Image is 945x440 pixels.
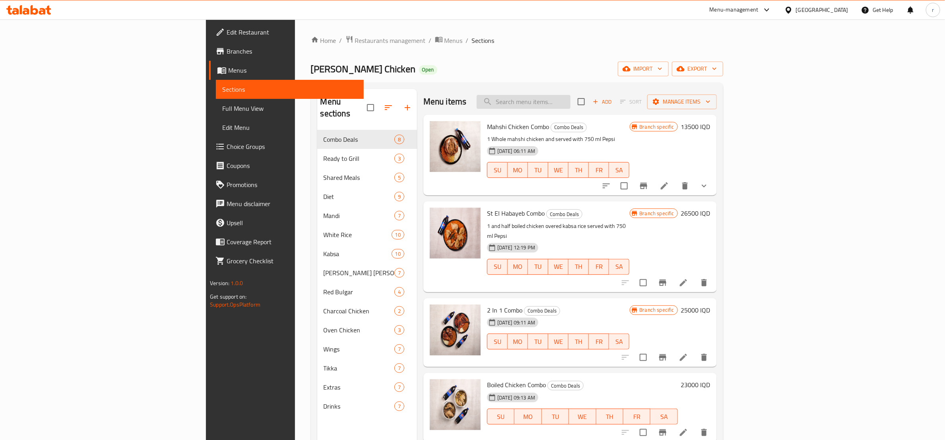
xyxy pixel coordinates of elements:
div: items [394,192,404,201]
span: Wings [324,344,394,354]
div: Drinks [324,401,394,411]
span: Open [419,66,437,73]
div: items [394,154,404,163]
span: FR [592,261,606,272]
span: MO [511,164,525,176]
a: Edit Restaurant [209,23,364,42]
span: Branch specific [636,123,677,131]
a: Full Menu View [216,99,364,118]
span: SU [491,336,505,347]
div: Oven Chicken3 [317,320,417,340]
span: TU [531,261,545,272]
button: SA [609,259,629,275]
button: Branch-specific-item [634,176,653,195]
div: Charcoal Chicken2 [317,301,417,320]
span: FR [592,164,606,176]
div: Mandi7 [317,206,417,225]
button: export [672,62,723,76]
span: 8 [395,136,404,143]
a: Choice Groups [209,137,364,156]
span: MO [518,411,538,423]
span: 5 [395,174,404,181]
span: SA [612,261,626,272]
a: Sections [216,80,364,99]
span: SA [612,164,626,176]
span: Restaurants management [355,36,426,45]
span: Mahshi Chicken Combo [487,121,549,133]
span: St El Habayeb Combo [487,207,545,219]
span: 3 [395,326,404,334]
div: Tikka7 [317,359,417,378]
div: Oven Chicken [324,325,394,335]
a: Branches [209,42,364,61]
div: Combo Deals [524,306,560,316]
div: items [392,249,404,259]
a: Menus [435,35,463,46]
a: Edit Menu [216,118,364,137]
span: Mandi [324,211,394,220]
a: Edit menu item [660,181,669,191]
span: SU [491,261,505,272]
h6: 26500 IQD [681,208,710,219]
span: export [678,64,717,74]
span: 2 In 1 Combo [487,304,522,316]
span: Sort sections [379,98,398,117]
span: 4 [395,288,404,296]
span: Select section [573,93,590,110]
span: Menus [228,66,357,75]
span: [PERSON_NAME] [PERSON_NAME] [324,268,394,278]
h6: 23000 IQD [681,379,710,390]
span: Sections [222,85,357,94]
button: TH [596,409,623,425]
button: FR [623,409,650,425]
a: Menu disclaimer [209,194,364,213]
button: TH [569,162,589,178]
span: White Rice [324,230,392,239]
span: [DATE] 12:19 PM [494,244,538,251]
span: Select to update [616,178,633,194]
span: Kabsa [324,249,392,259]
span: WE [551,261,565,272]
input: search [477,95,570,109]
span: FR [627,411,647,423]
div: Combo Deals [324,135,394,144]
div: Dilli Bean Rice [324,268,394,278]
svg: Show Choices [699,181,709,191]
div: White Rice10 [317,225,417,244]
h6: 13500 IQD [681,121,710,132]
button: SA [650,409,677,425]
a: Coupons [209,156,364,175]
p: 1 and half boiled chicken overed kabsa rice served with 750 ml Pepsi [487,221,630,241]
div: Combo Deals [546,209,582,219]
span: 7 [395,212,404,220]
a: Edit menu item [679,353,688,362]
div: Extras7 [317,378,417,397]
span: TH [572,261,586,272]
a: Coverage Report [209,232,364,251]
div: Menu-management [710,5,759,15]
div: items [392,230,404,239]
div: items [394,344,404,354]
span: Select to update [635,349,652,366]
div: [GEOGRAPHIC_DATA] [796,6,848,14]
button: SU [487,409,514,425]
span: 7 [395,365,404,372]
a: Edit menu item [679,278,688,288]
span: Extras [324,382,394,392]
span: 9 [395,193,404,201]
a: Promotions [209,175,364,194]
span: Upsell [227,218,357,228]
div: Red Bulgar4 [317,282,417,301]
span: 2 [395,307,404,315]
span: [DATE] 09:13 AM [494,394,538,401]
a: Menus [209,61,364,80]
div: items [394,268,404,278]
span: Full Menu View [222,104,357,113]
div: items [394,363,404,373]
span: Edit Menu [222,123,357,132]
span: SU [491,164,505,176]
a: Support.OpsPlatform [210,299,260,310]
